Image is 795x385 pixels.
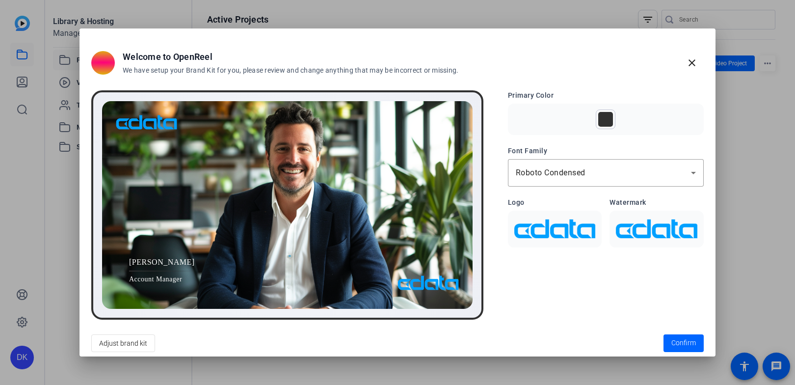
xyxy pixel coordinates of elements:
[123,66,458,76] h3: We have setup your Brand Kit for you, please review and change anything that may be incorrect or ...
[123,50,458,63] h2: Welcome to OpenReel
[91,334,155,352] button: Adjust brand kit
[609,197,704,208] h3: Watermark
[508,197,602,208] h3: Logo
[508,146,704,156] h3: Font Family
[686,57,698,69] mat-icon: close
[663,334,704,352] button: Confirm
[615,219,698,239] img: Watermark
[508,90,704,101] h3: Primary Color
[129,256,195,268] span: [PERSON_NAME]
[102,101,473,309] img: Preview image
[129,274,195,284] span: Account Manager
[99,334,147,353] span: Adjust brand kit
[671,338,696,348] span: Confirm
[516,168,585,177] span: Roboto Condensed
[514,219,596,239] img: Logo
